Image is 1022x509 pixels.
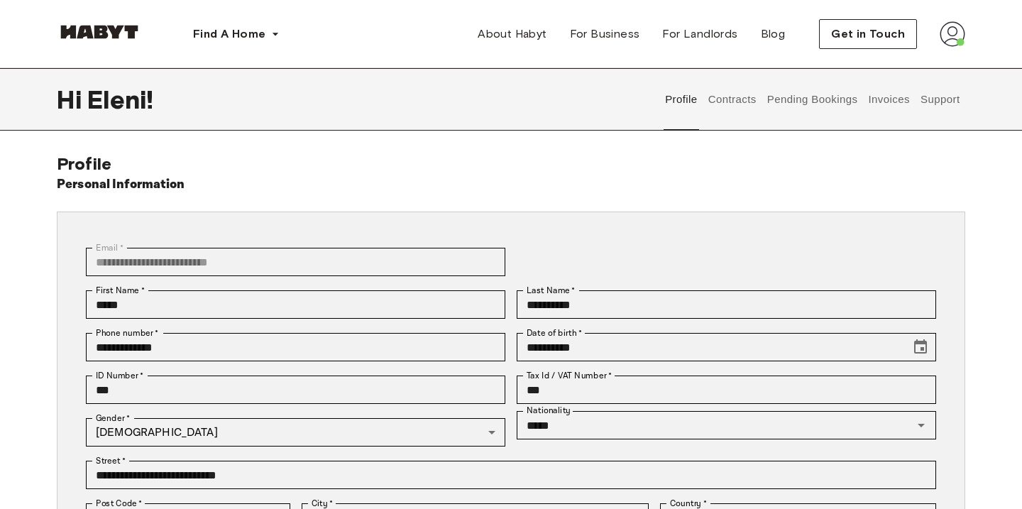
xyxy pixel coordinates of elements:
span: For Business [570,26,640,43]
label: First Name [96,284,145,297]
div: [DEMOGRAPHIC_DATA] [86,418,505,447]
button: Choose date, selected date is Mar 26, 2002 [906,333,935,361]
span: Find A Home [193,26,265,43]
span: Profile [57,153,111,174]
label: Email [96,241,123,254]
label: Gender [96,412,130,425]
label: Nationality [527,405,571,417]
div: user profile tabs [660,68,965,131]
button: Pending Bookings [765,68,859,131]
label: Phone number [96,327,159,339]
label: Street [96,454,126,467]
span: Hi [57,84,87,114]
span: For Landlords [662,26,737,43]
img: Habyt [57,25,142,39]
a: Blog [749,20,797,48]
button: Contracts [706,68,758,131]
a: For Business [559,20,652,48]
label: Last Name [527,284,576,297]
div: You can't change your email address at the moment. Please reach out to customer support in case y... [86,248,505,276]
span: Get in Touch [831,26,905,43]
span: Eleni ! [87,84,153,114]
button: Support [918,68,962,131]
h6: Personal Information [57,175,185,195]
label: ID Number [96,369,143,382]
a: About Habyt [466,20,558,48]
a: For Landlords [651,20,749,48]
button: Invoices [867,68,911,131]
img: avatar [940,21,965,47]
label: Tax Id / VAT Number [527,369,612,382]
span: About Habyt [478,26,546,43]
button: Find A Home [182,20,291,48]
button: Profile [664,68,700,131]
button: Get in Touch [819,19,917,49]
span: Blog [761,26,786,43]
button: Open [911,415,931,435]
label: Date of birth [527,327,582,339]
